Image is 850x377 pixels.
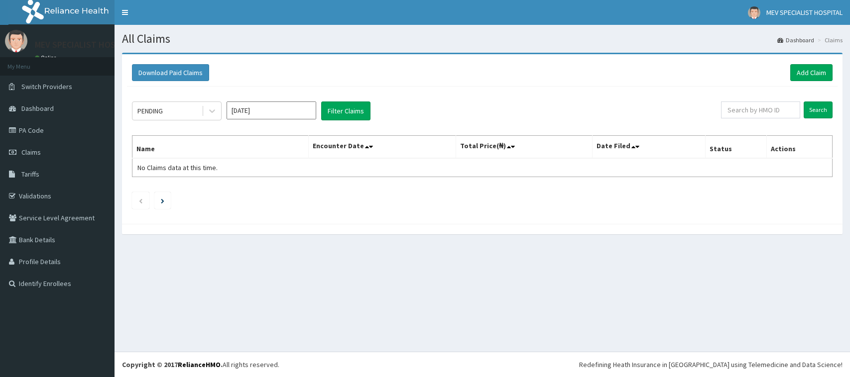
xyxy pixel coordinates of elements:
th: Status [706,136,766,159]
input: Search by HMO ID [721,101,800,118]
li: Claims [815,36,843,44]
div: PENDING [137,106,163,116]
button: Filter Claims [321,101,370,120]
img: User Image [748,6,760,19]
a: Previous page [138,196,143,205]
div: Redefining Heath Insurance in [GEOGRAPHIC_DATA] using Telemedicine and Data Science! [579,360,843,370]
button: Download Paid Claims [132,64,209,81]
th: Encounter Date [309,136,456,159]
a: Online [35,54,59,61]
h1: All Claims [122,32,843,45]
a: Dashboard [777,36,814,44]
strong: Copyright © 2017 . [122,360,223,369]
span: MEV SPECIALIST HOSPITAL [766,8,843,17]
p: MEV SPECIALIST HOSPITAL [35,40,137,49]
th: Actions [766,136,832,159]
a: RelianceHMO [178,360,221,369]
span: Tariffs [21,170,39,179]
span: Switch Providers [21,82,72,91]
img: User Image [5,30,27,52]
span: No Claims data at this time. [137,163,218,172]
span: Claims [21,148,41,157]
footer: All rights reserved. [115,352,850,377]
input: Search [804,101,833,118]
th: Total Price(₦) [456,136,593,159]
span: Dashboard [21,104,54,113]
th: Date Filed [593,136,706,159]
input: Select Month and Year [227,101,316,119]
a: Add Claim [790,64,833,81]
a: Next page [161,196,164,205]
th: Name [132,136,309,159]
